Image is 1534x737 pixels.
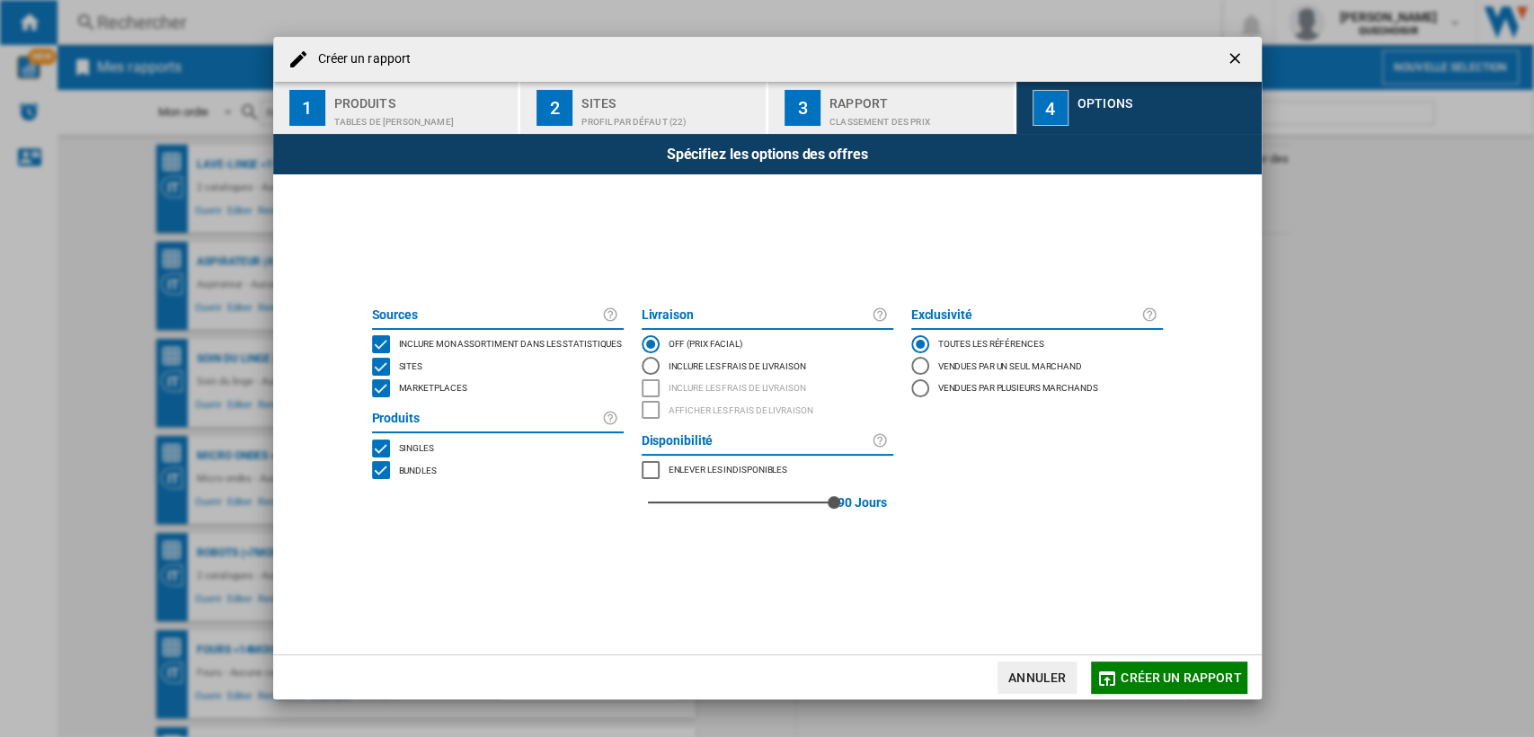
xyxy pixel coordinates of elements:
[1016,82,1262,134] button: 4 Options
[911,333,1163,355] md-radio-button: Toutes les références
[642,459,893,482] md-checkbox: MARKETPLACES
[911,355,1163,377] md-radio-button: Vendues par un seul marchand
[998,662,1077,694] button: Annuler
[829,108,1006,127] div: Classement des prix
[273,134,1262,174] div: Spécifiez les options des offres
[669,462,788,475] span: Enlever les indisponibles
[1077,89,1255,108] div: Options
[372,333,624,356] md-checkbox: INCLUDE MY SITE
[911,305,1141,326] label: Exclusivité
[536,90,572,126] div: 2
[642,333,893,355] md-radio-button: OFF (prix facial)
[642,377,893,400] md-checkbox: INCLUDE DELIVERY PRICE
[1033,90,1068,126] div: 4
[399,336,623,349] span: Inclure mon assortiment dans les statistiques
[581,108,758,127] div: Profil par défaut (22)
[334,89,511,108] div: Produits
[1226,49,1247,71] ng-md-icon: getI18NText('BUTTONS.CLOSE_DIALOG')
[289,90,325,126] div: 1
[838,481,886,524] label: 90 Jours
[372,437,624,459] md-checkbox: SINGLE
[1091,662,1246,694] button: Créer un rapport
[642,399,893,422] md-checkbox: SHOW DELIVERY PRICE
[334,108,511,127] div: Tables de [PERSON_NAME]
[829,89,1006,108] div: Rapport
[399,380,467,393] span: Marketplaces
[648,481,835,524] md-slider: red
[399,440,434,453] span: Singles
[309,50,412,68] h4: Créer un rapport
[372,377,624,400] md-checkbox: MARKETPLACES
[372,408,602,430] label: Produits
[581,89,758,108] div: Sites
[372,355,624,377] md-checkbox: SITES
[372,305,602,326] label: Sources
[1121,670,1241,685] span: Créer un rapport
[372,459,624,482] md-checkbox: BUNDLES
[768,82,1015,134] button: 3 Rapport Classement des prix
[273,82,520,134] button: 1 Produits Tables de [PERSON_NAME]
[520,82,767,134] button: 2 Sites Profil par défaut (22)
[642,431,872,452] label: Disponibilité
[399,359,423,371] span: Sites
[785,90,820,126] div: 3
[669,403,813,415] span: Afficher les frais de livraison
[911,377,1163,399] md-radio-button: Vendues par plusieurs marchands
[669,380,806,393] span: Inclure les frais de livraison
[642,305,872,326] label: Livraison
[399,463,437,475] span: Bundles
[642,355,893,377] md-radio-button: Inclure les frais de livraison
[1219,41,1255,77] button: getI18NText('BUTTONS.CLOSE_DIALOG')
